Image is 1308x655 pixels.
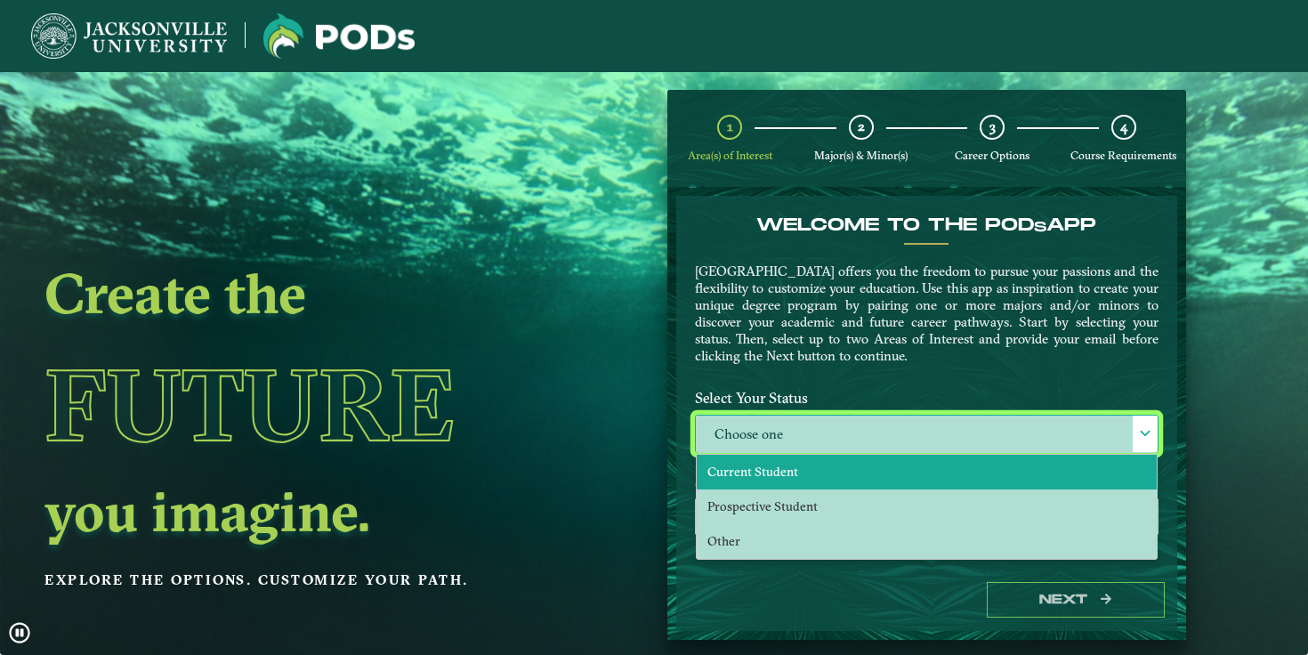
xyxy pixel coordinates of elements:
li: Prospective Student [697,489,1157,524]
li: Current Student [697,455,1157,489]
h4: Welcome to the POD app [695,214,1159,236]
label: Choose one [696,416,1158,454]
span: 3 [989,118,996,135]
span: Area(s) of Interest [688,149,772,162]
span: 2 [858,118,865,135]
span: 4 [1120,118,1127,135]
span: 1 [727,118,733,135]
h2: you imagine. [44,486,545,536]
span: Prospective Student [707,498,818,514]
p: Maximum 2 selections are allowed [695,541,1159,558]
sup: ⋆ [695,538,701,551]
span: Major(s) & Minor(s) [814,149,908,162]
h2: Create the [44,268,545,318]
label: Select Your Status [682,382,1172,415]
span: Other [707,533,740,549]
img: Jacksonville University logo [263,13,415,59]
button: Next [987,582,1165,619]
span: Current Student [707,464,798,480]
h1: Future [44,324,545,486]
p: Explore the options. Customize your path. [44,567,545,594]
li: Other [697,524,1157,559]
sub: s [1034,219,1046,236]
label: Select Your Area(s) of Interest [682,465,1172,498]
img: Jacksonville University logo [31,13,227,59]
span: Career Options [955,149,1029,162]
span: Course Requirements [1070,149,1176,162]
p: [GEOGRAPHIC_DATA] offers you the freedom to pursue your passions and the flexibility to customize... [695,263,1159,364]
